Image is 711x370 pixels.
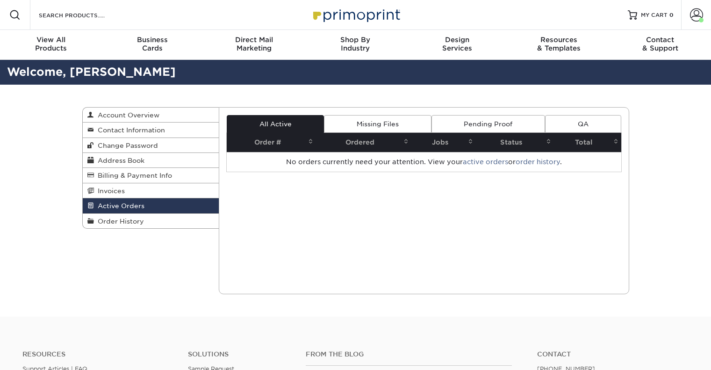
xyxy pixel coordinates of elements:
h4: Solutions [188,350,292,358]
div: & Templates [508,36,609,52]
a: Billing & Payment Info [83,168,219,183]
a: Address Book [83,153,219,168]
span: Billing & Payment Info [94,172,172,179]
span: Shop By [305,36,406,44]
h4: Resources [22,350,174,358]
span: Contact Information [94,126,165,134]
span: Active Orders [94,202,144,210]
a: active orders [463,158,508,166]
a: BusinessCards [101,30,203,60]
a: Pending Proof [431,115,545,133]
div: & Support [610,36,711,52]
a: Contact [537,350,689,358]
a: order history [516,158,560,166]
a: DesignServices [406,30,508,60]
div: Industry [305,36,406,52]
a: Missing Files [324,115,431,133]
span: MY CART [641,11,668,19]
a: Change Password [83,138,219,153]
div: Marketing [203,36,305,52]
a: All Active [227,115,324,133]
a: Active Orders [83,198,219,213]
span: Order History [94,218,144,225]
span: 0 [669,12,674,18]
span: Business [101,36,203,44]
h4: From the Blog [306,350,512,358]
th: Total [554,133,621,152]
a: Contact& Support [610,30,711,60]
input: SEARCH PRODUCTS..... [38,9,129,21]
th: Order # [227,133,316,152]
span: Design [406,36,508,44]
a: Contact Information [83,123,219,138]
span: Invoices [94,187,125,195]
span: Direct Mail [203,36,305,44]
div: Services [406,36,508,52]
a: Account Overview [83,108,219,123]
a: Shop ByIndustry [305,30,406,60]
span: Change Password [94,142,158,149]
div: Cards [101,36,203,52]
a: Order History [83,214,219,228]
th: Jobs [411,133,476,152]
span: Account Overview [94,111,159,119]
a: Invoices [83,183,219,198]
img: Primoprint [309,5,402,25]
a: QA [545,115,621,133]
span: Contact [610,36,711,44]
span: Resources [508,36,609,44]
a: Direct MailMarketing [203,30,305,60]
th: Ordered [316,133,411,152]
span: Address Book [94,157,144,164]
a: Resources& Templates [508,30,609,60]
th: Status [476,133,554,152]
td: No orders currently need your attention. View your or . [227,152,621,172]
